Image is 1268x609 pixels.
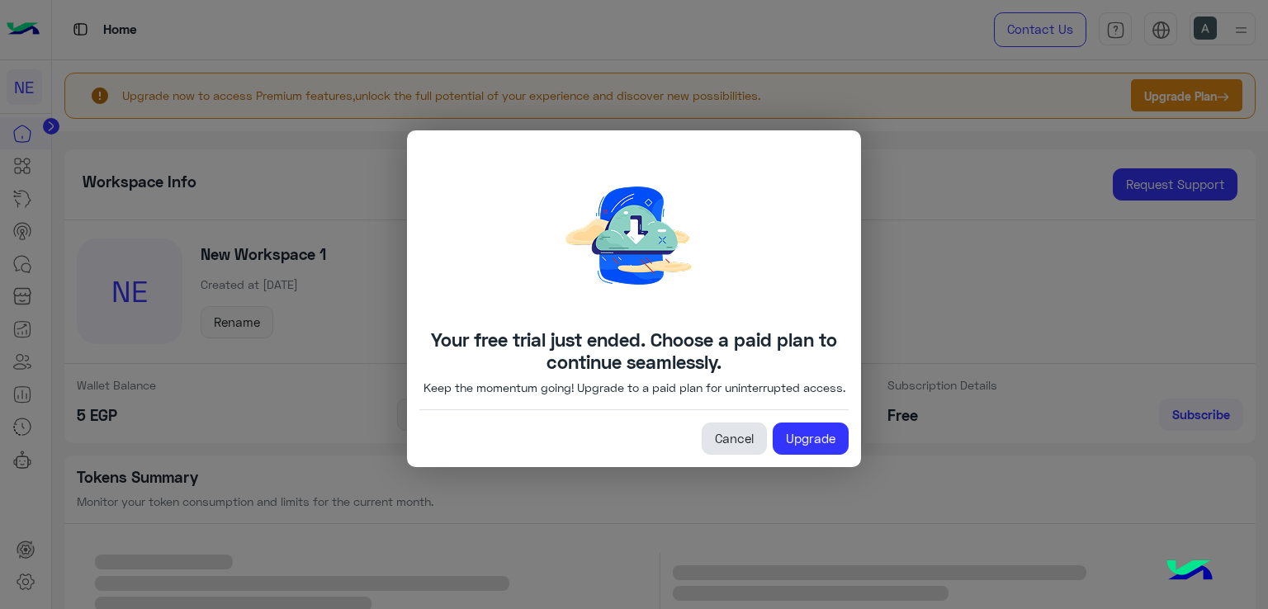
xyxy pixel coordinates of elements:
[510,143,758,328] img: Downloading.png
[773,423,849,456] a: Upgrade
[419,328,849,373] h4: Your free trial just ended. Choose a paid plan to continue seamlessly.
[702,423,767,456] a: Cancel
[1161,543,1218,601] img: hulul-logo.png
[423,379,845,396] p: Keep the momentum going! Upgrade to a paid plan for uninterrupted access.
